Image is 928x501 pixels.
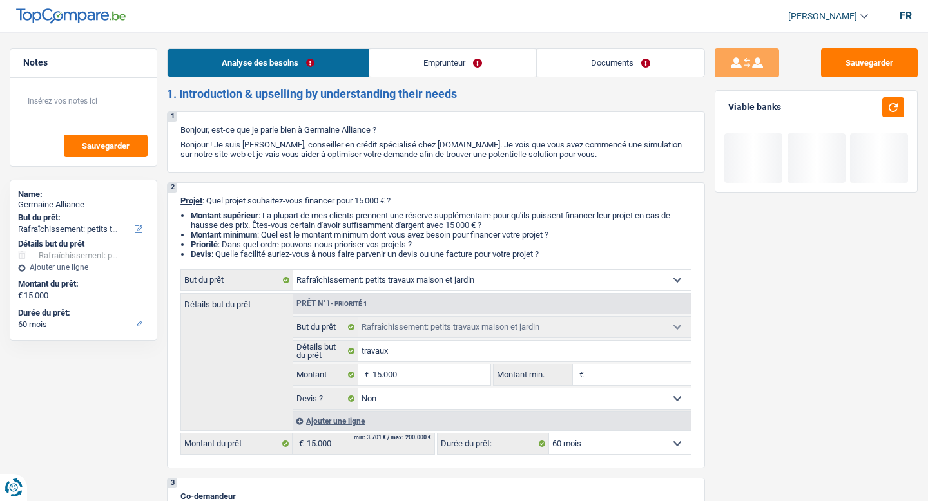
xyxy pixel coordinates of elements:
button: Sauvegarder [821,48,918,77]
a: Documents [537,49,704,77]
button: Sauvegarder [64,135,148,157]
div: fr [900,10,912,22]
p: Bonjour ! Je suis [PERSON_NAME], conseiller en crédit spécialisé chez [DOMAIN_NAME]. Je vois que ... [180,140,691,159]
label: Montant du prêt: [18,279,146,289]
strong: Montant supérieur [191,211,258,220]
h2: 1. Introduction & upselling by understanding their needs [167,87,705,101]
a: Analyse des besoins [168,49,369,77]
label: Durée du prêt: [18,308,146,318]
div: 2 [168,183,177,193]
li: : Dans quel ordre pouvons-nous prioriser vos projets ? [191,240,691,249]
p: Bonjour, est-ce que je parle bien à Germaine Alliance ? [180,125,691,135]
label: But du prêt [293,317,358,337]
a: [PERSON_NAME] [778,6,868,27]
div: Viable banks [728,102,781,113]
div: 1 [168,112,177,122]
label: But du prêt: [18,213,146,223]
span: Co-demandeur [180,491,236,501]
label: But du prêt [181,270,293,290]
a: Emprunteur [369,49,536,77]
div: 3 [168,478,177,488]
span: [PERSON_NAME] [788,11,857,22]
label: Montant min. [494,364,572,385]
label: Détails but du prêt [181,294,293,308]
label: Devis ? [293,388,358,409]
li: : Quel est le montant minimum dont vous avez besoin pour financer votre projet ? [191,230,691,240]
span: Sauvegarder [82,142,130,150]
strong: Priorité [191,240,218,249]
img: TopCompare Logo [16,8,126,24]
span: € [293,433,307,454]
div: Ajouter une ligne [18,263,149,272]
div: Ajouter une ligne [293,411,691,430]
label: Montant du prêt [181,433,293,454]
strong: Montant minimum [191,230,257,240]
span: € [358,364,372,385]
div: Prêt n°1 [293,299,371,308]
span: Devis [191,249,211,259]
div: Détails but du prêt [18,239,149,249]
span: € [18,290,23,301]
span: Projet [180,196,202,205]
li: : Quelle facilité auriez-vous à nous faire parvenir un devis ou une facture pour votre projet ? [191,249,691,259]
div: Germaine Alliance [18,200,149,210]
label: Durée du prêt: [438,433,549,454]
div: Name: [18,189,149,200]
p: : Quel projet souhaitez-vous financer pour 15 000 € ? [180,196,691,205]
span: - Priorité 1 [331,300,367,307]
div: min: 3.701 € / max: 200.000 € [354,435,431,440]
li: : La plupart de mes clients prennent une réserve supplémentaire pour qu'ils puissent financer leu... [191,211,691,230]
h5: Notes [23,57,144,68]
span: € [573,364,587,385]
label: Détails but du prêt [293,341,358,361]
label: Montant [293,364,358,385]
